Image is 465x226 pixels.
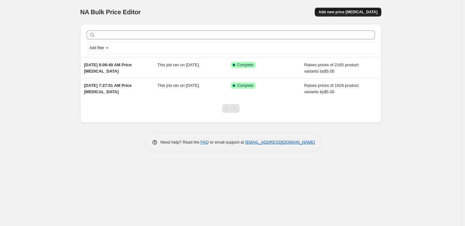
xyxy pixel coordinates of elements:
button: Add new price [MEDICAL_DATA] [315,8,381,16]
span: This job ran on [DATE]. [158,83,200,88]
span: This job ran on [DATE]. [158,62,200,67]
span: $5.00 [324,89,334,94]
nav: Pagination [222,104,240,113]
span: or email support at [209,140,245,145]
span: Raises prices of 2165 product variants by [304,62,359,74]
span: Complete [237,83,253,88]
a: [EMAIL_ADDRESS][DOMAIN_NAME] [245,140,315,145]
span: Add filter [89,45,104,50]
span: Need help? Read the [160,140,201,145]
span: [DATE] 7:27:51 AM Price [MEDICAL_DATA] [84,83,132,94]
span: [DATE] 8:09:49 AM Price [MEDICAL_DATA] [84,62,132,74]
button: Add filter [87,44,112,52]
span: $5.00 [324,69,334,74]
a: FAQ [201,140,209,145]
span: Add new price [MEDICAL_DATA] [319,10,378,15]
span: Complete [237,62,253,68]
span: Raises prices of 1629 product variants by [304,83,359,94]
span: NA Bulk Price Editor [80,9,141,16]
